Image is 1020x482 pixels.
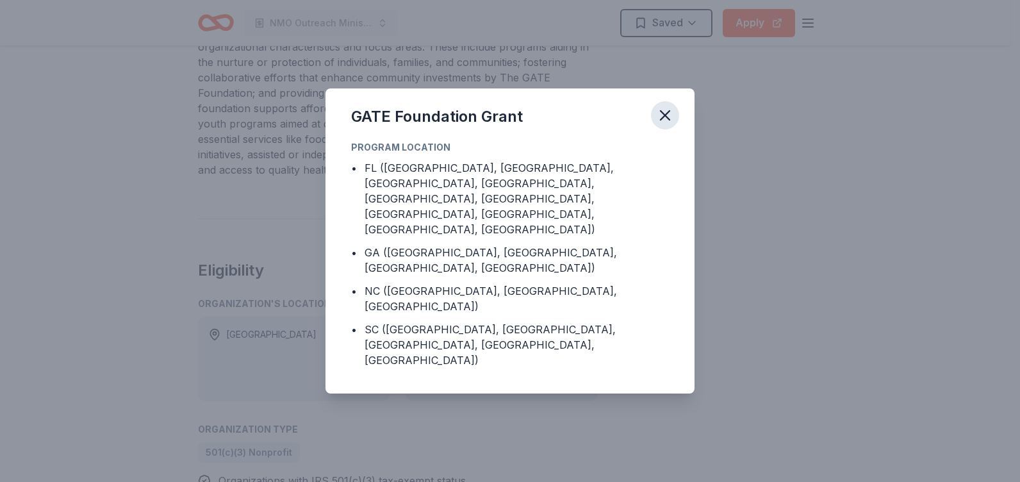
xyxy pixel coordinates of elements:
[351,160,357,176] div: •
[365,160,669,237] div: FL ([GEOGRAPHIC_DATA], [GEOGRAPHIC_DATA], [GEOGRAPHIC_DATA], [GEOGRAPHIC_DATA], [GEOGRAPHIC_DATA]...
[351,245,357,260] div: •
[351,283,357,299] div: •
[351,140,669,155] div: Program Location
[365,245,669,276] div: GA ([GEOGRAPHIC_DATA], [GEOGRAPHIC_DATA], [GEOGRAPHIC_DATA], [GEOGRAPHIC_DATA])
[365,283,669,314] div: NC ([GEOGRAPHIC_DATA], [GEOGRAPHIC_DATA], [GEOGRAPHIC_DATA])
[351,106,523,127] div: GATE Foundation Grant
[365,322,669,368] div: SC ([GEOGRAPHIC_DATA], [GEOGRAPHIC_DATA], [GEOGRAPHIC_DATA], [GEOGRAPHIC_DATA], [GEOGRAPHIC_DATA])
[351,322,357,337] div: •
